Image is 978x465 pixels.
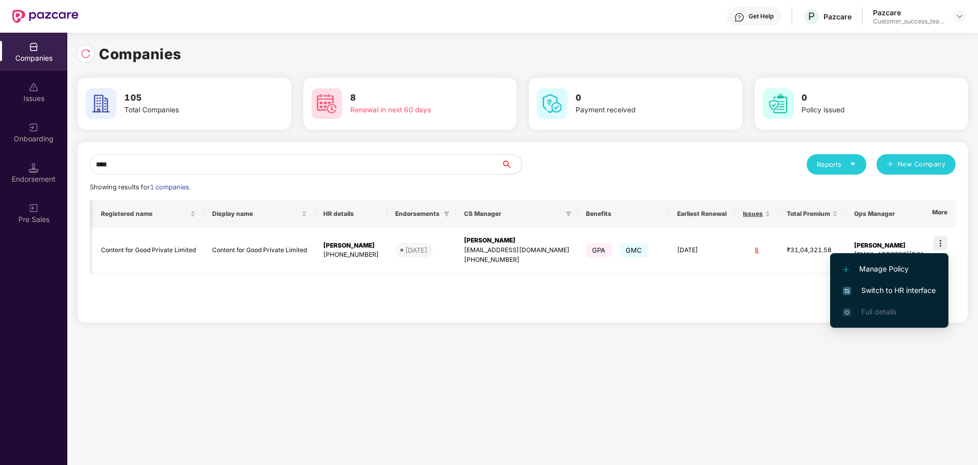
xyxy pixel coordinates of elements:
span: search [501,160,522,168]
span: Ops Manager [854,210,951,218]
span: Registered name [101,210,188,218]
span: CS Manager [464,210,561,218]
h3: 0 [802,91,930,105]
span: GPA [586,243,612,257]
img: svg+xml;base64,PHN2ZyB3aWR0aD0iMTQuNSIgaGVpZ2h0PSIxNC41IiB2aWV3Qm94PSIwIDAgMTYgMTYiIGZpbGw9Im5vbm... [29,163,39,173]
span: filter [442,208,452,220]
div: [EMAIL_ADDRESS][DOMAIN_NAME] [464,246,570,255]
h1: Companies [99,43,182,65]
span: Full details [861,307,896,316]
img: svg+xml;base64,PHN2ZyBpZD0iQ29tcGFuaWVzIiB4bWxucz0iaHR0cDovL3d3dy53My5vcmcvMjAwMC9zdmciIHdpZHRoPS... [29,42,39,52]
div: Reports [817,159,856,169]
img: svg+xml;base64,PHN2ZyBpZD0iUmVsb2FkLTMyeDMyIiB4bWxucz0iaHR0cDovL3d3dy53My5vcmcvMjAwMC9zdmciIHdpZH... [81,48,91,59]
span: Switch to HR interface [843,285,936,296]
h3: 0 [576,91,704,105]
div: Total Companies [124,105,253,116]
th: Registered name [93,200,204,228]
span: Issues [743,210,763,218]
div: Customer_success_team_lead [873,17,944,26]
img: svg+xml;base64,PHN2ZyBpZD0iSGVscC0zMngzMiIgeG1sbnM9Imh0dHA6Ly93d3cudzMub3JnLzIwMDAvc3ZnIiB3aWR0aD... [734,12,744,22]
div: [PERSON_NAME] [323,241,379,251]
div: [PERSON_NAME] [464,236,570,246]
div: Pazcare [873,8,944,17]
img: svg+xml;base64,PHN2ZyB4bWxucz0iaHR0cDovL3d3dy53My5vcmcvMjAwMC9zdmciIHdpZHRoPSIxMi4yMDEiIGhlaWdodD... [843,266,849,273]
img: svg+xml;base64,PHN2ZyBpZD0iRHJvcGRvd24tMzJ4MzIiIHhtbG5zPSJodHRwOi8vd3d3LnczLm9yZy8yMDAwL3N2ZyIgd2... [956,12,964,20]
span: caret-down [850,161,856,167]
span: GMC [620,243,649,257]
div: Renewal in next 60 days [350,105,479,116]
span: Showing results for [90,183,191,191]
div: Get Help [749,12,774,20]
span: Display name [212,210,299,218]
h3: 105 [124,91,253,105]
span: 1 companies. [150,183,191,191]
div: Payment received [576,105,704,116]
span: filter [565,211,572,217]
div: [PHONE_NUMBER] [464,255,570,265]
div: Pazcare [823,12,852,21]
img: icon [933,236,947,250]
img: svg+xml;base64,PHN2ZyB4bWxucz0iaHR0cDovL3d3dy53My5vcmcvMjAwMC9zdmciIHdpZHRoPSI2MCIgaGVpZ2h0PSI2MC... [763,88,793,119]
div: Policy issued [802,105,930,116]
span: plus [887,161,893,169]
th: Issues [735,200,779,228]
span: filter [563,208,574,220]
th: Display name [204,200,315,228]
th: Earliest Renewal [669,200,735,228]
th: Benefits [578,200,669,228]
img: svg+xml;base64,PHN2ZyB3aWR0aD0iMjAiIGhlaWdodD0iMjAiIHZpZXdCb3g9IjAgMCAyMCAyMCIgZmlsbD0ibm9uZSIgeG... [29,203,39,213]
span: Endorsements [395,210,440,218]
td: Content for Good Private Limited [93,228,204,274]
td: Content for Good Private Limited [204,228,315,274]
img: svg+xml;base64,PHN2ZyB4bWxucz0iaHR0cDovL3d3dy53My5vcmcvMjAwMC9zdmciIHdpZHRoPSIxNi4zNjMiIGhlaWdodD... [843,308,851,316]
img: svg+xml;base64,PHN2ZyB3aWR0aD0iMjAiIGhlaWdodD0iMjAiIHZpZXdCb3g9IjAgMCAyMCAyMCIgZmlsbD0ibm9uZSIgeG... [29,123,39,133]
div: ₹31,04,321.58 [787,246,838,255]
img: svg+xml;base64,PHN2ZyB4bWxucz0iaHR0cDovL3d3dy53My5vcmcvMjAwMC9zdmciIHdpZHRoPSIxNiIgaGVpZ2h0PSIxNi... [843,287,851,295]
th: Total Premium [779,200,846,228]
div: [PHONE_NUMBER] [323,250,379,260]
span: Manage Policy [843,263,936,275]
button: plusNew Company [877,154,956,175]
img: svg+xml;base64,PHN2ZyB4bWxucz0iaHR0cDovL3d3dy53My5vcmcvMjAwMC9zdmciIHdpZHRoPSI2MCIgaGVpZ2h0PSI2MC... [312,88,342,119]
span: filter [444,211,450,217]
span: New Company [897,159,946,169]
div: [PERSON_NAME] [854,241,960,251]
img: svg+xml;base64,PHN2ZyB4bWxucz0iaHR0cDovL3d3dy53My5vcmcvMjAwMC9zdmciIHdpZHRoPSI2MCIgaGVpZ2h0PSI2MC... [537,88,568,119]
td: [DATE] [669,228,735,274]
span: Total Premium [787,210,830,218]
h3: 8 [350,91,479,105]
img: New Pazcare Logo [12,10,79,23]
th: More [924,200,956,228]
img: svg+xml;base64,PHN2ZyBpZD0iSXNzdWVzX2Rpc2FibGVkIiB4bWxucz0iaHR0cDovL3d3dy53My5vcmcvMjAwMC9zdmciIH... [29,82,39,92]
img: svg+xml;base64,PHN2ZyB4bWxucz0iaHR0cDovL3d3dy53My5vcmcvMjAwMC9zdmciIHdpZHRoPSI2MCIgaGVpZ2h0PSI2MC... [86,88,116,119]
span: P [808,10,815,22]
div: [DATE] [405,245,427,255]
button: search [501,154,522,175]
th: HR details [315,200,387,228]
div: 8 [743,246,770,255]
